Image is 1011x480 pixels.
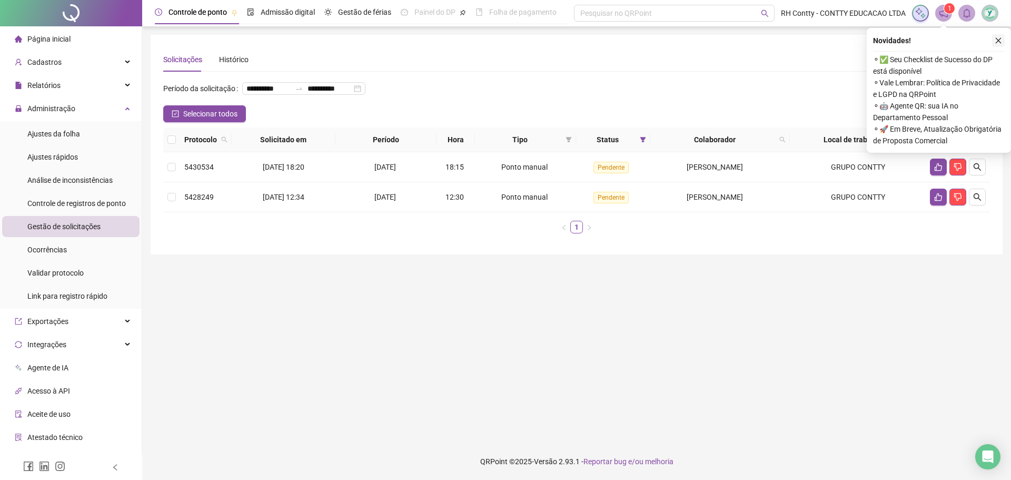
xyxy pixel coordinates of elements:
span: search [761,9,769,17]
span: Ajustes da folha [27,130,80,138]
span: lock [15,105,22,112]
a: 1 [571,221,582,233]
span: Folha de pagamento [489,8,557,16]
span: Gestão de férias [338,8,391,16]
span: [DATE] 18:20 [263,163,304,171]
span: notification [939,8,948,18]
span: check-square [172,110,179,117]
span: Protocolo [184,134,217,145]
span: Status [580,134,635,145]
span: book [475,8,483,16]
span: Aceite de uso [27,410,71,418]
span: close [995,37,1002,44]
th: Hora [437,128,474,152]
span: facebook [23,461,34,472]
span: Painel do DP [414,8,455,16]
th: Solicitado em [232,128,335,152]
span: dashboard [401,8,408,16]
span: [PERSON_NAME] [687,193,743,201]
td: GRUPO CONTTY [790,152,925,182]
span: to [295,84,303,93]
span: clock-circle [155,8,162,16]
span: Página inicial [27,35,71,43]
span: Pendente [593,192,629,203]
span: Local de trabalho [794,134,910,145]
div: Solicitações [163,54,202,65]
span: 5430534 [184,163,214,171]
sup: 1 [944,3,955,14]
span: Administração [27,104,75,113]
img: sparkle-icon.fc2bf0ac1784a2077858766a79e2daf3.svg [915,7,926,19]
li: Página anterior [558,221,570,233]
span: api [15,387,22,395]
span: filter [563,132,574,148]
span: pushpin [231,9,237,16]
span: filter [566,136,572,143]
span: like [934,193,943,201]
span: swap-right [295,84,303,93]
span: right [586,224,592,231]
span: pushpin [460,9,466,16]
span: dislike [954,193,962,201]
img: 82867 [982,5,998,21]
span: [DATE] [374,163,396,171]
span: Relatórios [27,81,61,90]
span: Link para registro rápido [27,292,107,300]
span: Controle de registros de ponto [27,199,126,208]
span: search [221,136,227,143]
span: Ponto manual [501,193,548,201]
span: [DATE] 12:34 [263,193,304,201]
th: Período [335,128,437,152]
span: Versão [534,457,557,466]
span: 5428249 [184,193,214,201]
span: 12:30 [445,193,464,201]
span: ⚬ 🤖 Agente QR: sua IA no Departamento Pessoal [873,100,1005,123]
span: Admissão digital [261,8,315,16]
span: Validar protocolo [27,269,84,277]
td: GRUPO CONTTY [790,182,925,212]
span: search [219,132,230,148]
span: sun [324,8,332,16]
span: search [973,163,982,171]
span: Agente de IA [27,364,68,372]
span: Controle de ponto [168,8,227,16]
span: file [15,82,22,89]
span: linkedin [39,461,49,472]
div: Histórico [219,54,249,65]
span: [PERSON_NAME] [687,163,743,171]
span: Ponto manual [501,163,548,171]
span: Análise de inconsistências [27,176,113,184]
span: sync [15,341,22,348]
span: Selecionar todos [183,108,237,120]
footer: QRPoint © 2025 - 2.93.1 - [142,443,1011,480]
span: export [15,318,22,325]
span: Tipo [479,134,562,145]
span: instagram [55,461,65,472]
label: Período da solicitação [163,80,242,97]
span: Reportar bug e/ou melhoria [583,457,673,466]
span: 1 [948,5,951,12]
span: [DATE] [374,193,396,201]
span: Exportações [27,317,68,326]
span: Ocorrências [27,246,67,254]
span: Ajustes rápidos [27,153,78,161]
span: filter [640,136,646,143]
span: dislike [954,163,962,171]
span: ⚬ ✅ Seu Checklist de Sucesso do DP está disponível [873,54,1005,77]
span: Integrações [27,340,66,349]
li: 1 [570,221,583,233]
span: left [112,464,119,471]
span: ⚬ Vale Lembrar: Política de Privacidade e LGPD na QRPoint [873,77,1005,100]
span: ⚬ 🚀 Em Breve, Atualização Obrigatória de Proposta Comercial [873,123,1005,146]
span: solution [15,434,22,441]
li: Próxima página [583,221,596,233]
button: left [558,221,570,233]
span: Acesso à API [27,387,70,395]
span: audit [15,410,22,418]
span: file-done [247,8,254,16]
button: right [583,221,596,233]
span: like [934,163,943,171]
span: 18:15 [445,163,464,171]
span: left [561,224,567,231]
div: Open Intercom Messenger [975,444,1000,469]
